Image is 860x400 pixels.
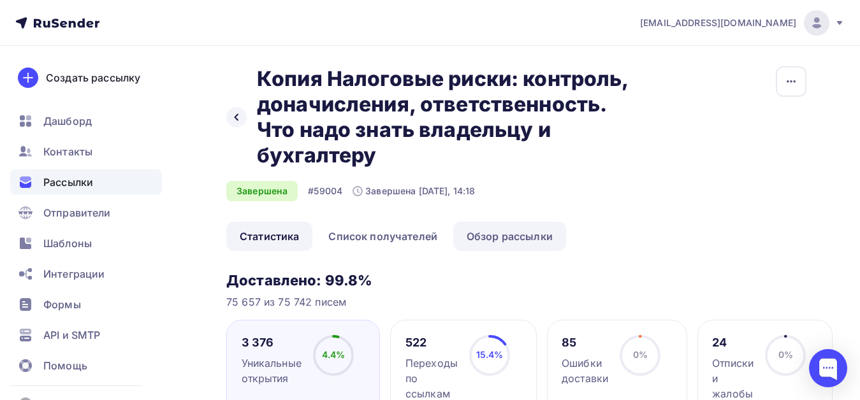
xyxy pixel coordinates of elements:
[633,349,648,360] span: 0%
[562,355,608,386] div: Ошибки доставки
[315,222,451,251] a: Список получателей
[308,185,342,197] div: #59004
[778,349,793,360] span: 0%
[10,139,162,164] a: Контакты
[226,222,312,251] a: Статистика
[43,144,92,159] span: Контакты
[10,200,162,225] a: Отправители
[257,66,642,168] h2: Копия Налоговые риски: контроль, доначисления, ответственность. Что надо знать владельцу и бухгал...
[226,271,806,289] h3: Доставлено: 99.8%
[242,355,302,386] div: Уникальные открытия
[453,222,566,251] a: Обзор рассылки
[562,335,608,350] div: 85
[226,181,298,201] div: Завершена
[640,17,796,29] span: [EMAIL_ADDRESS][DOMAIN_NAME]
[10,169,162,195] a: Рассылки
[242,335,302,350] div: 3 376
[43,358,87,373] span: Помощь
[405,335,458,350] div: 522
[10,292,162,317] a: Формы
[322,349,346,360] span: 4.4%
[353,185,475,197] div: Завершена [DATE], 14:18
[476,349,504,360] span: 15.4%
[10,231,162,256] a: Шаблоны
[43,266,105,282] span: Интеграции
[43,236,92,251] span: Шаблоны
[43,297,81,312] span: Формы
[43,175,93,190] span: Рассылки
[640,10,845,36] a: [EMAIL_ADDRESS][DOMAIN_NAME]
[43,113,92,129] span: Дашборд
[712,335,754,350] div: 24
[46,70,140,85] div: Создать рассылку
[43,205,111,220] span: Отправители
[226,294,806,310] div: 75 657 из 75 742 писем
[43,327,100,343] span: API и SMTP
[10,108,162,134] a: Дашборд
